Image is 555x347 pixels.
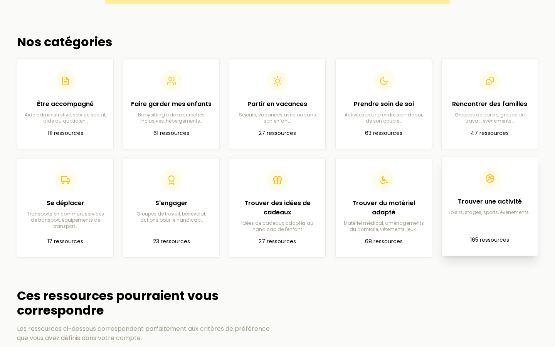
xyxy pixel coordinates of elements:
p: 47 ressources [448,129,531,138]
h2: Trouver du matériel adapté [342,199,425,217]
h2: Rencontrer des familles [448,99,531,109]
p: 111 ressources [24,129,107,138]
p: 165 ressources [448,236,531,245]
h2: Partir en vacances [235,99,319,109]
p: 23 ressources [129,237,213,246]
a: Rencontrer des famillesGroupes de parole, groupe de travail, événements…47 ressources [441,59,538,149]
h2: Ces ressources pourraient vous correspondre [17,288,276,318]
p: 27 ressources [235,237,319,246]
a: Trouver une activitéLoisirs, stages, sports, événements…165 ressources [441,157,538,256]
p: Groupes de travail, bénévolat, actions pour le handicap… [129,211,213,223]
p: Aide administrative, service social, aide au quotidien… [24,112,107,124]
p: 61 ressources [129,129,213,138]
p: Babysitting adapté, crèches inclusives, hébergements… [129,112,213,124]
p: Idées de cadeaux adaptés au handicap de l'enfant [235,220,319,232]
p: Séjours, vacances avec ou sans son enfant… [235,112,319,124]
h2: Être accompagné [24,99,107,109]
p: Matériel médical, aménagements du domicile, vêtements, jeux… [342,220,425,232]
a: Prendre soin de soiActivités pour prendre soin de soi, de son couple…63 ressources [335,59,432,149]
p: 63 ressources [342,129,425,138]
p: Transports en commun, services de transport, équipements de transport… [24,211,107,229]
a: Faire garder mes enfantsBabysitting adapté, crèches inclusives, hébergements…61 ressources [123,59,220,149]
a: Partir en vacancesSéjours, vacances avec ou sans son enfant…27 ressources [229,59,326,149]
h2: Trouver des idées de cadeaux [235,199,319,217]
p: 27 ressources [235,129,319,138]
h2: Trouver une activité [448,197,531,206]
a: Trouver du matériel adaptéMatériel médical, aménagements du domicile, vêtements, jeux…68 ressources [335,158,432,258]
h2: Se déplacer [24,199,107,208]
h2: Prendre soin de soi [342,99,425,109]
p: Activités pour prendre soin de soi, de son couple… [342,112,425,124]
a: Se déplacerTransports en commun, services de transport, équipements de transport…17 ressources [17,158,114,258]
p: Groupes de parole, groupe de travail, événements… [448,112,531,124]
a: S'engagerGroupes de travail, bénévolat, actions pour le handicap…23 ressources [123,158,220,258]
p: Les ressources ci-dessous correspondent parfaitement aux critères de préférence que vous avez déf... [17,324,276,343]
p: 17 ressources [24,237,107,246]
a: Trouver des idées de cadeauxIdées de cadeaux adaptés au handicap de l'enfant27 ressources [229,158,326,258]
h2: Nos catégories [17,35,538,49]
p: 68 ressources [342,237,425,246]
h2: Faire garder mes enfants [129,99,213,109]
h2: S'engager [129,199,213,208]
p: Loisirs, stages, sports, événements… [448,209,531,216]
a: Être accompagnéAide administrative, service social, aide au quotidien…111 ressources [17,59,114,149]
